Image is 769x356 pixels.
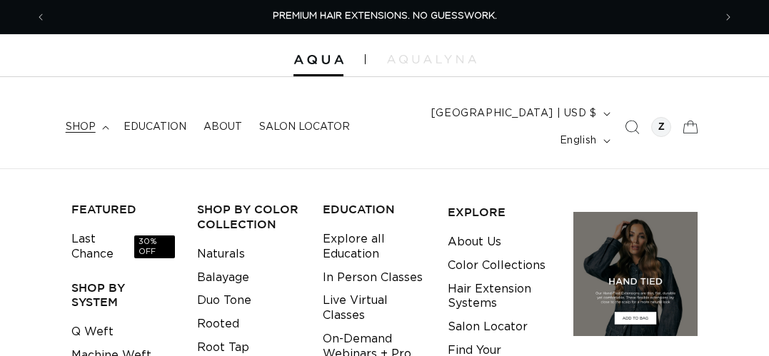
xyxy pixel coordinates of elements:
span: English [560,133,597,148]
img: Aqua Hair Extensions [293,55,343,65]
a: Naturals [197,243,245,266]
h3: EXPLORE [448,205,551,220]
h3: Shop by Color Collection [197,202,301,232]
span: Salon Locator [259,121,350,133]
span: PREMIUM HAIR EXTENSIONS. NO GUESSWORK. [273,11,497,21]
a: Salon Locator [251,112,358,142]
span: [GEOGRAPHIC_DATA] | USD $ [431,106,597,121]
span: About [203,121,242,133]
a: Hair Extension Systems [448,278,551,316]
span: 30% OFF [134,235,175,259]
summary: Search [616,111,648,143]
button: Next announcement [713,4,744,31]
span: Education [124,121,186,133]
a: Rooted [197,312,239,336]
summary: shop [57,112,115,142]
a: Balayage [197,266,249,290]
button: [GEOGRAPHIC_DATA] | USD $ [423,100,616,127]
h3: EDUCATION [323,202,426,217]
a: Last Chance30% OFF [71,228,175,266]
a: Q Weft [71,320,114,344]
a: Duo Tone [197,289,251,312]
a: About Us [448,230,501,254]
a: Live Virtual Classes [323,289,426,327]
a: Explore all Education [323,228,426,266]
h3: FEATURED [71,202,175,217]
a: Education [115,112,195,142]
img: aqualyna.com [387,55,476,63]
a: About [195,112,251,142]
a: Color Collections [448,254,546,278]
span: shop [66,121,96,133]
h3: SHOP BY SYSTEM [71,280,175,310]
a: Salon Locator [448,315,528,339]
button: Previous announcement [25,4,56,31]
button: English [551,127,616,154]
a: In Person Classes [323,266,423,290]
